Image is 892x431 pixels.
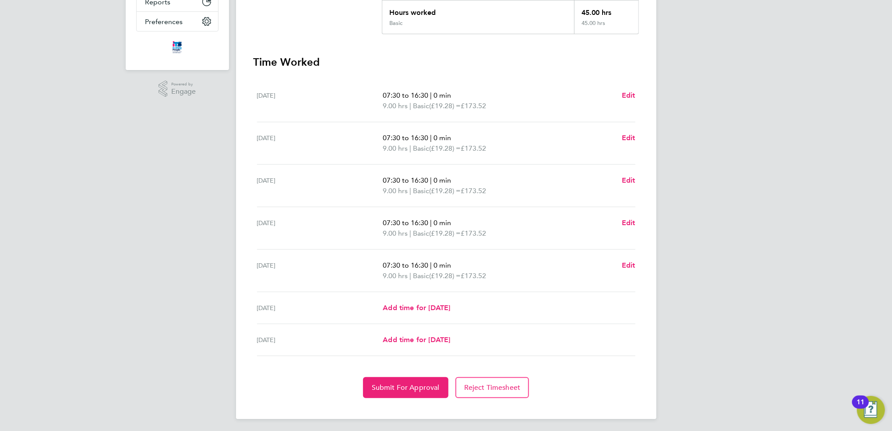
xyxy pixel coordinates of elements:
div: Hours worked [382,0,575,20]
span: 0 min [434,261,451,269]
span: Edit [622,176,635,184]
span: (£19.28) = [429,272,461,280]
a: Edit [622,218,635,228]
span: £173.52 [461,272,486,280]
a: Add time for [DATE] [383,335,450,345]
a: Edit [622,90,635,101]
div: [DATE] [257,218,383,239]
span: Basic [413,186,429,196]
span: | [409,229,411,237]
div: [DATE] [257,133,383,154]
span: | [430,134,432,142]
span: Add time for [DATE] [383,336,450,344]
div: Basic [389,20,402,27]
span: Basic [413,143,429,154]
span: Edit [622,219,635,227]
span: | [409,144,411,152]
span: £173.52 [461,187,486,195]
a: Add time for [DATE] [383,303,450,313]
span: | [409,102,411,110]
div: [DATE] [257,175,383,196]
span: Submit For Approval [372,383,440,392]
button: Open Resource Center, 11 new notifications [857,396,885,424]
span: (£19.28) = [429,187,461,195]
a: Edit [622,133,635,143]
span: 0 min [434,219,451,227]
span: 9.00 hrs [383,272,408,280]
span: Basic [413,228,429,239]
span: 9.00 hrs [383,229,408,237]
div: 11 [857,402,864,413]
span: 07:30 to 16:30 [383,91,428,99]
h3: Time Worked [254,55,639,69]
button: Submit For Approval [363,377,448,398]
span: (£19.28) = [429,102,461,110]
span: Edit [622,261,635,269]
span: Powered by [171,81,196,88]
div: [DATE] [257,335,383,345]
span: Basic [413,101,429,111]
span: 07:30 to 16:30 [383,261,428,269]
span: | [409,272,411,280]
span: (£19.28) = [429,144,461,152]
span: Edit [622,91,635,99]
span: £173.52 [461,102,486,110]
span: £173.52 [461,144,486,152]
img: itsconstruction-logo-retina.png [171,40,183,54]
span: Add time for [DATE] [383,304,450,312]
span: Reject Timesheet [464,383,521,392]
span: 0 min [434,91,451,99]
span: 9.00 hrs [383,102,408,110]
span: Preferences [145,18,183,26]
div: [DATE] [257,260,383,281]
button: Preferences [137,12,218,31]
span: 07:30 to 16:30 [383,134,428,142]
button: Reject Timesheet [455,377,529,398]
a: Edit [622,260,635,271]
span: Basic [413,271,429,281]
span: 07:30 to 16:30 [383,176,428,184]
div: 45.00 hrs [574,20,638,34]
span: 07:30 to 16:30 [383,219,428,227]
span: £173.52 [461,229,486,237]
span: | [430,261,432,269]
a: Powered byEngage [159,81,196,97]
div: [DATE] [257,90,383,111]
span: | [430,91,432,99]
span: Edit [622,134,635,142]
a: Go to home page [136,40,219,54]
span: | [430,219,432,227]
a: Edit [622,175,635,186]
div: [DATE] [257,303,383,313]
span: | [409,187,411,195]
span: 0 min [434,134,451,142]
span: (£19.28) = [429,229,461,237]
span: 9.00 hrs [383,187,408,195]
span: Engage [171,88,196,95]
span: 0 min [434,176,451,184]
span: | [430,176,432,184]
div: 45.00 hrs [574,0,638,20]
span: 9.00 hrs [383,144,408,152]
